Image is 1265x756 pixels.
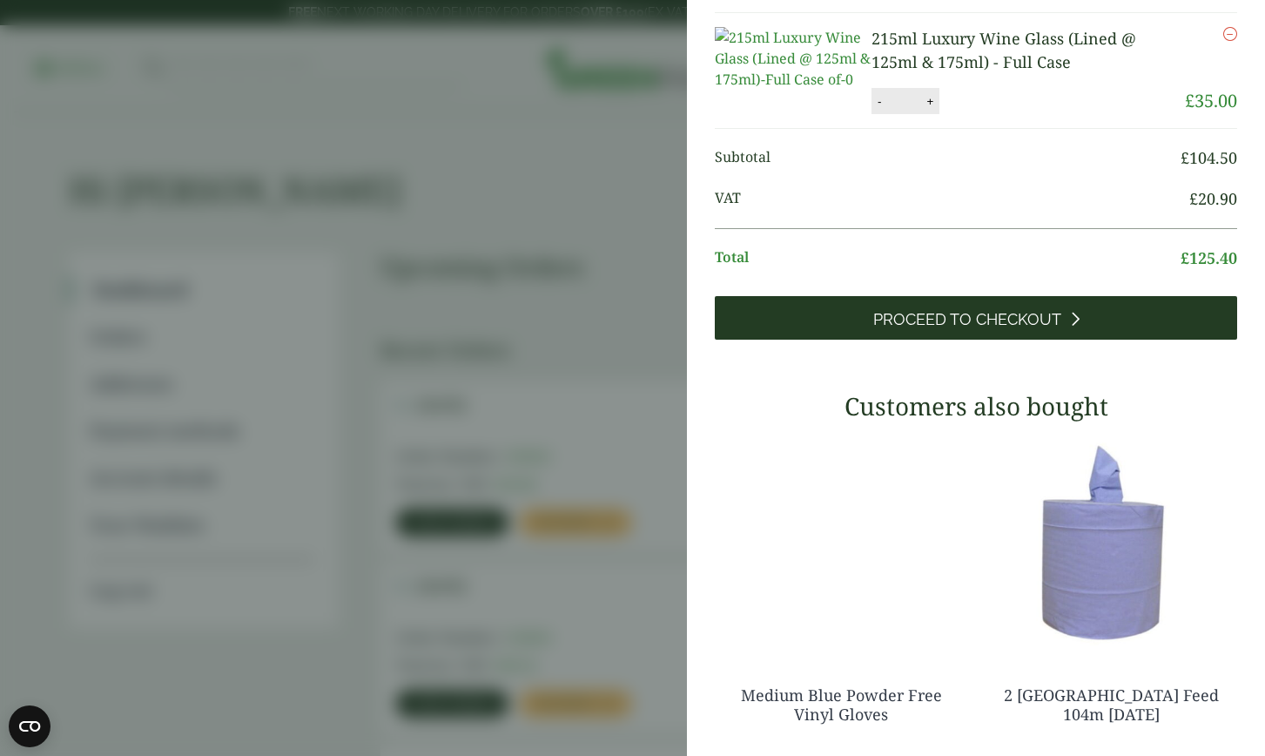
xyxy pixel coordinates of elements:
span: Total [715,246,1181,270]
span: £ [1185,89,1194,112]
button: Open CMP widget [9,705,50,747]
a: Remove this item [1223,27,1237,41]
h3: Customers also bought [715,392,1237,422]
a: 2 [GEOGRAPHIC_DATA] Feed 104m [DATE] [1004,685,1219,725]
img: 3630017-2-Ply-Blue-Centre-Feed-104m [985,434,1237,651]
span: £ [1189,188,1198,209]
span: £ [1181,147,1189,168]
bdi: 125.40 [1181,247,1237,268]
span: VAT [715,187,1189,211]
bdi: 20.90 [1189,188,1237,209]
a: Proceed to Checkout [715,296,1237,340]
img: 215ml Luxury Wine Glass (Lined @ 125ml & 175ml)-Full Case of-0 [715,27,871,90]
span: £ [1181,247,1189,268]
bdi: 35.00 [1185,89,1237,112]
a: Medium Blue Powder Free Vinyl Gloves [741,685,942,725]
button: + [921,94,939,109]
bdi: 104.50 [1181,147,1237,168]
span: Proceed to Checkout [873,310,1061,329]
a: 215ml Luxury Wine Glass (Lined @ 125ml & 175ml) - Full Case [871,28,1136,72]
span: Subtotal [715,146,1181,170]
button: - [872,94,886,109]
